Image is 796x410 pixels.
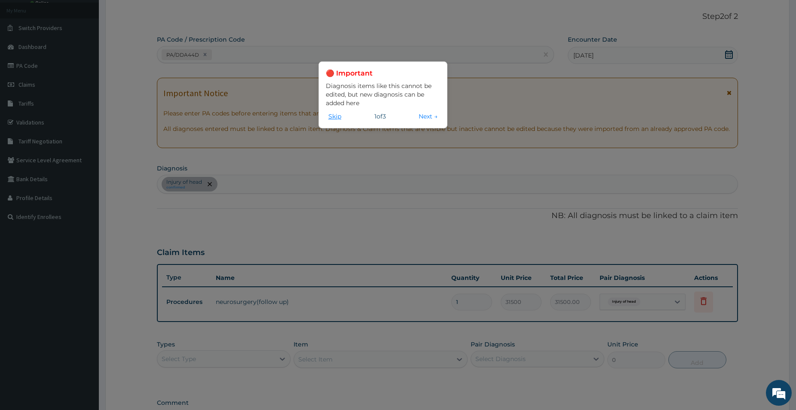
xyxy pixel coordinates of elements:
button: Next → [416,112,440,121]
span: 1 of 3 [374,112,386,121]
textarea: Type your message and hit 'Enter' [4,234,164,264]
h3: 🔴 Important [326,69,440,78]
div: Minimize live chat window [141,4,162,25]
p: Diagnosis items like this cannot be edited, but new diagnosis can be added here [326,82,440,107]
div: Chat with us now [45,48,144,59]
span: We're online! [50,108,119,195]
button: Skip [326,112,344,121]
img: d_794563401_company_1708531726252_794563401 [16,43,35,64]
